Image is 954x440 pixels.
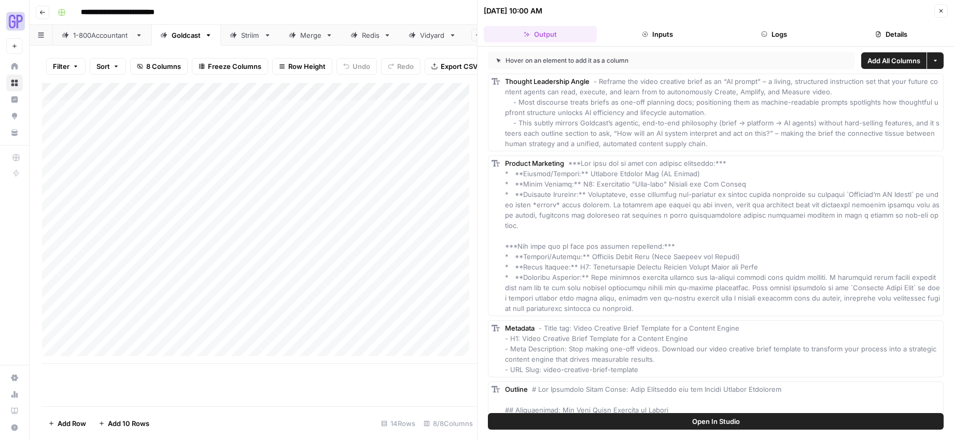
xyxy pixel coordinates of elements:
span: Undo [353,61,370,72]
a: Redis [342,25,400,46]
div: 1-800Accountant [73,30,131,40]
a: Goldcast [151,25,221,46]
span: Metadata [505,324,535,332]
span: Freeze Columns [208,61,261,72]
span: 8 Columns [146,61,181,72]
button: Add 10 Rows [92,415,156,432]
span: Filter [53,61,69,72]
a: Usage [6,386,23,403]
a: Your Data [6,124,23,141]
button: Workspace: Growth Plays [6,8,23,34]
a: Insights [6,91,23,108]
span: Outline [505,385,528,393]
button: Help + Support [6,419,23,436]
span: Open In Studio [692,416,740,427]
div: Merge [300,30,321,40]
a: Striim [221,25,280,46]
a: Home [6,58,23,75]
button: Details [835,26,948,42]
a: Learning Hub [6,403,23,419]
div: Goldcast [172,30,201,40]
div: Hover on an element to add it as a column [496,56,738,65]
button: Open In Studio [488,413,944,430]
span: Row Height [288,61,326,72]
span: ***Lor ipsu dol si amet con adipisc elitseddo:*** * **Eiusmod/Tempori:** Utlabore Etdolor Mag (AL... [505,159,940,313]
button: Output [484,26,597,42]
button: Sort [90,58,126,75]
span: Thought Leadership Angle [505,77,590,86]
span: Add All Columns [867,55,920,66]
a: Merge [280,25,342,46]
button: Filter [46,58,86,75]
img: Growth Plays Logo [6,12,25,31]
div: Redis [362,30,380,40]
div: [DATE] 10:00 AM [484,6,542,16]
a: Browse [6,75,23,91]
a: Vidyard [400,25,465,46]
button: Row Height [272,58,332,75]
div: 8/8 Columns [419,415,477,432]
button: Add Row [42,415,92,432]
span: Export CSV [441,61,478,72]
button: 8 Columns [130,58,188,75]
span: - Reframe the video creative brief as an “AI prompt” – a living, structured instruction set that ... [505,77,939,148]
div: Vidyard [420,30,445,40]
button: Inputs [601,26,714,42]
span: - Title tag: Video Creative Brief Template for a Content Engine - H1: Video Creative Brief Templa... [505,324,938,374]
a: Opportunities [6,108,23,124]
span: Add Row [58,418,86,429]
button: Add All Columns [861,52,927,69]
button: Undo [336,58,377,75]
span: Redo [397,61,414,72]
div: Striim [241,30,260,40]
button: Export CSV [425,58,484,75]
span: Sort [96,61,110,72]
div: 14 Rows [377,415,419,432]
button: Logs [718,26,831,42]
span: Add 10 Rows [108,418,149,429]
a: 1-800Accountant [53,25,151,46]
button: Freeze Columns [192,58,268,75]
span: Product Marketing [505,159,564,167]
a: Settings [6,370,23,386]
button: Redo [381,58,420,75]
